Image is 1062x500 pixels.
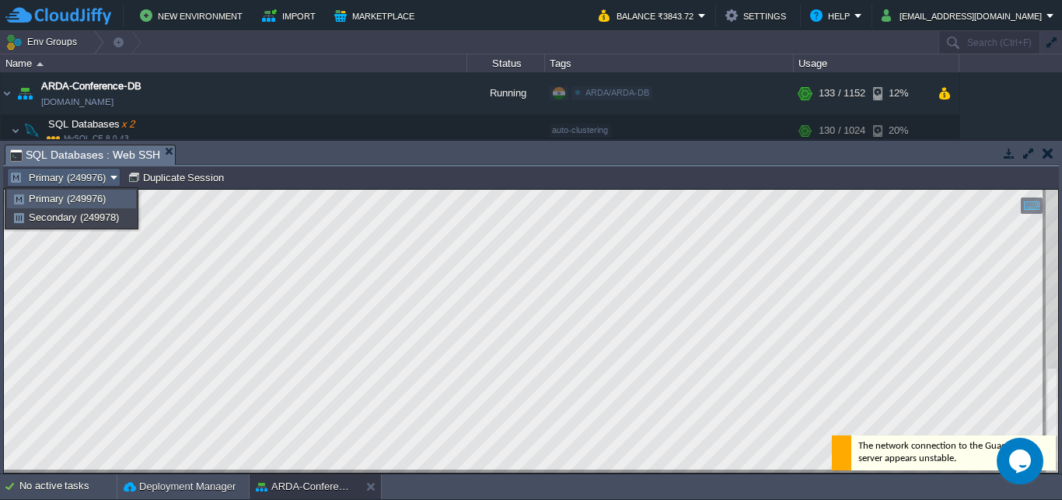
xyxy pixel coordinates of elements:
[468,54,544,72] div: Status
[256,479,354,495] button: ARDA-Conference-DB
[795,54,959,72] div: Usage
[8,209,135,226] a: Secondary (249978)
[882,6,1046,25] button: [EMAIL_ADDRESS][DOMAIN_NAME]
[552,125,608,135] span: auto-clustering
[819,115,865,146] div: 130 / 1024
[873,115,924,146] div: 20%
[9,170,110,184] button: Primary (249976)
[140,6,247,25] button: New Environment
[47,118,137,130] a: SQL Databasesx 2MySQL CE 8.0.43
[37,62,44,66] img: AMDAwAAAACH5BAEAAAAALAAAAAABAAEAAAICRAEAOw==
[124,479,236,495] button: Deployment Manager
[2,54,466,72] div: Name
[11,115,20,146] img: AMDAwAAAACH5BAEAAAAALAAAAAABAAEAAAICRAEAOw==
[5,6,111,26] img: CloudJiffy
[819,72,865,114] div: 133 / 1152
[19,474,117,499] div: No active tasks
[546,54,793,72] div: Tags
[21,115,43,146] img: AMDAwAAAACH5BAEAAAAALAAAAAABAAEAAAICRAEAOw==
[41,94,114,110] span: [DOMAIN_NAME]
[29,193,106,205] span: Primary (249976)
[585,88,649,97] span: ARDA/ARDA-DB
[828,246,1052,281] div: The network connection to the Guacamole server appears unstable.
[29,212,119,223] span: Secondary (249978)
[262,6,320,25] button: Import
[10,145,160,165] span: SQL Databases : Web SSH
[120,118,135,130] span: x 2
[1,72,13,114] img: AMDAwAAAACH5BAEAAAAALAAAAAABAAEAAAICRAEAOw==
[47,117,137,131] span: SQL Databases
[873,72,924,114] div: 12%
[467,72,545,114] div: Running
[5,31,82,53] button: Env Groups
[41,79,141,94] a: ARDA-Conference-DB
[334,6,419,25] button: Marketplace
[725,6,791,25] button: Settings
[599,6,698,25] button: Balance ₹3843.72
[14,72,36,114] img: AMDAwAAAACH5BAEAAAAALAAAAAABAAEAAAICRAEAOw==
[47,134,129,142] span: MySQL CE 8.0.43
[128,170,229,184] button: Duplicate Session
[997,438,1046,484] iframe: chat widget
[8,191,135,208] a: Primary (249976)
[810,6,854,25] button: Help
